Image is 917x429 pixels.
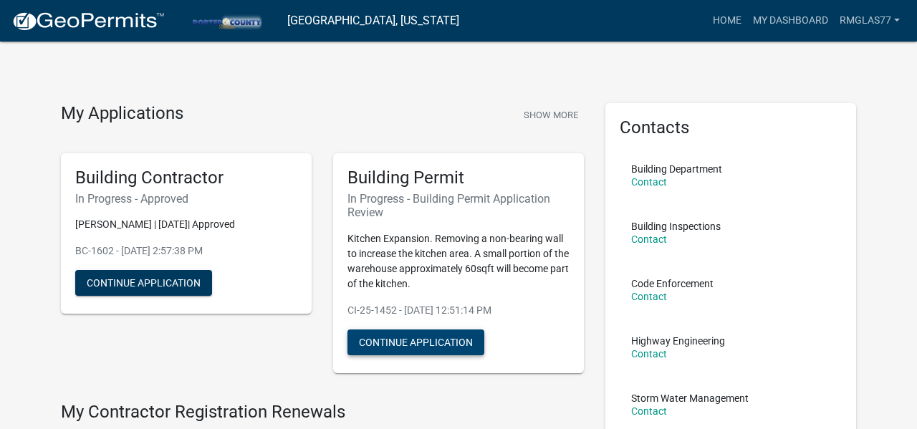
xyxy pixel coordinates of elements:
h6: In Progress - Building Permit Application Review [347,192,570,219]
h4: My Applications [61,103,183,125]
img: Porter County, Indiana [176,11,276,30]
p: Storm Water Management [631,393,749,403]
p: Code Enforcement [631,279,714,289]
button: Continue Application [347,329,484,355]
a: Contact [631,291,667,302]
p: CI-25-1452 - [DATE] 12:51:14 PM [347,303,570,318]
a: Contact [631,176,667,188]
a: Home [707,7,747,34]
p: Highway Engineering [631,336,725,346]
p: BC-1602 - [DATE] 2:57:38 PM [75,244,297,259]
h4: My Contractor Registration Renewals [61,402,584,423]
h5: Contacts [620,117,842,138]
a: Contact [631,405,667,417]
a: Contact [631,233,667,245]
p: Kitchen Expansion. Removing a non-bearing wall to increase the kitchen area. A small portion of t... [347,231,570,291]
a: Contact [631,348,667,360]
h6: In Progress - Approved [75,192,297,206]
h5: Building Permit [347,168,570,188]
a: Rmglas77 [834,7,906,34]
p: [PERSON_NAME] | [DATE]| Approved [75,217,297,232]
button: Continue Application [75,270,212,296]
p: Building Inspections [631,221,721,231]
button: Show More [518,103,584,127]
h5: Building Contractor [75,168,297,188]
a: [GEOGRAPHIC_DATA], [US_STATE] [287,9,459,33]
p: Building Department [631,164,722,174]
a: My Dashboard [747,7,834,34]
